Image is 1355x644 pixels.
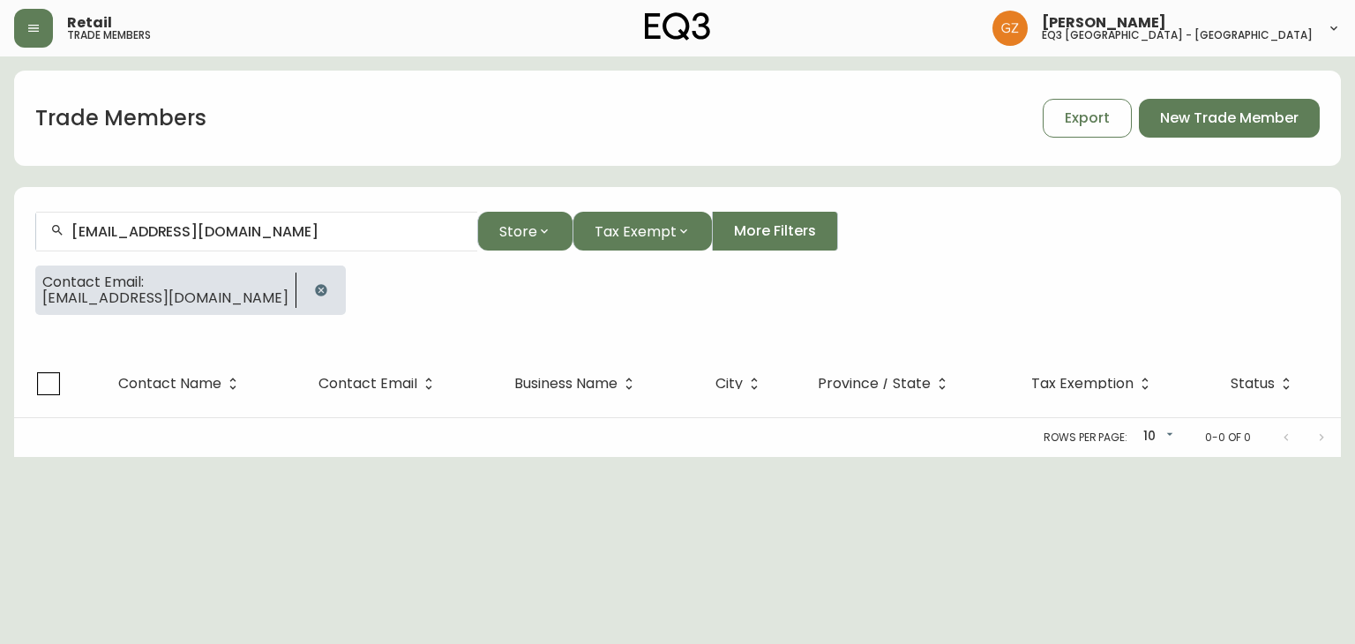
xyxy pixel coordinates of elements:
h5: trade members [67,30,151,41]
span: City [715,376,766,392]
span: Export [1065,109,1110,128]
span: Store [499,221,537,243]
span: [PERSON_NAME] [1042,16,1166,30]
span: Province / State [818,376,954,392]
img: logo [645,12,710,41]
p: Rows per page: [1044,430,1127,446]
span: Business Name [514,378,618,389]
input: Search [71,223,463,240]
button: Store [477,212,573,251]
span: [EMAIL_ADDRESS][DOMAIN_NAME] [42,290,288,306]
span: Retail [67,16,112,30]
span: Contact Email [318,378,417,389]
span: Province / State [818,378,931,389]
span: Contact Email: [42,274,288,290]
div: 10 [1134,423,1177,452]
span: Contact Email [318,376,440,392]
span: City [715,378,743,389]
span: Status [1231,378,1275,389]
span: Contact Name [118,378,221,389]
span: Status [1231,376,1298,392]
span: Tax Exempt [595,221,677,243]
span: Contact Name [118,376,244,392]
span: Business Name [514,376,640,392]
button: Export [1043,99,1132,138]
span: Tax Exemption [1031,376,1157,392]
img: 78875dbee59462ec7ba26e296000f7de [992,11,1028,46]
span: More Filters [734,221,816,241]
button: New Trade Member [1139,99,1320,138]
button: Tax Exempt [573,212,712,251]
button: More Filters [712,212,838,251]
h1: Trade Members [35,103,206,133]
h5: eq3 [GEOGRAPHIC_DATA] - [GEOGRAPHIC_DATA] [1042,30,1313,41]
span: New Trade Member [1160,109,1299,128]
p: 0-0 of 0 [1205,430,1251,446]
span: Tax Exemption [1031,378,1134,389]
